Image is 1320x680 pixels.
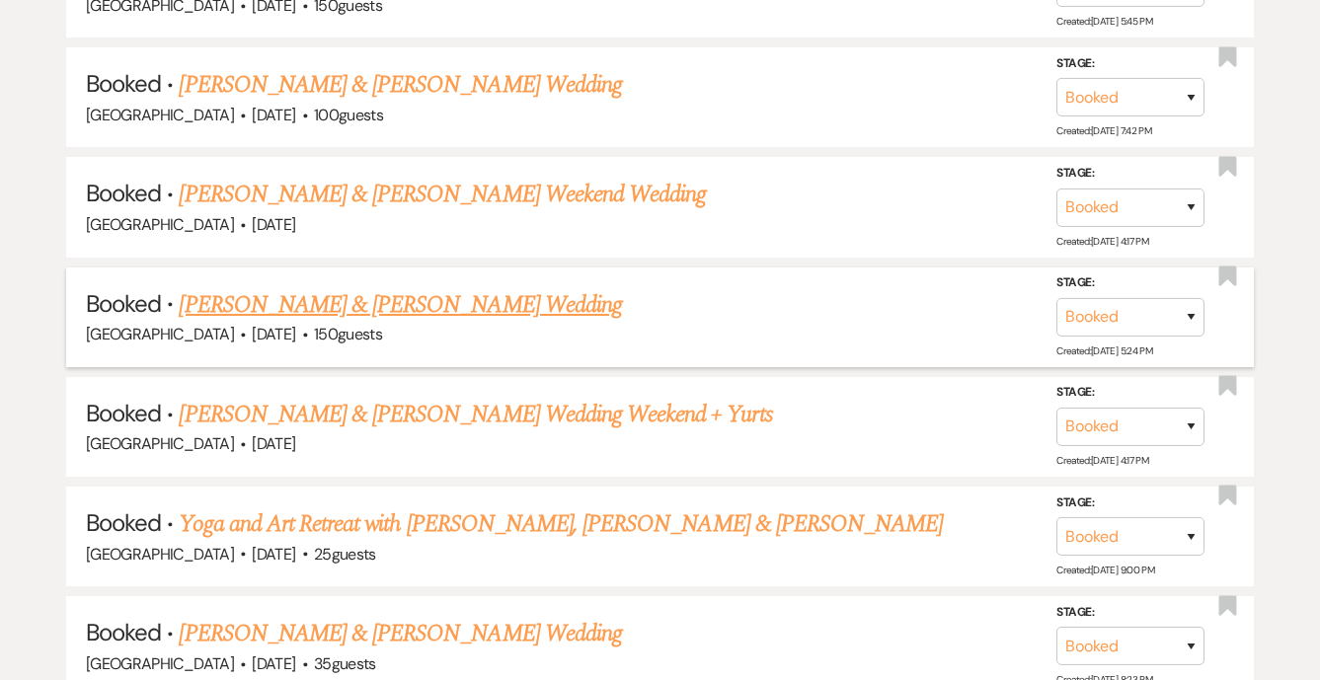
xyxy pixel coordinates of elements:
[179,506,943,542] a: Yoga and Art Retreat with [PERSON_NAME], [PERSON_NAME] & [PERSON_NAME]
[86,653,234,674] span: [GEOGRAPHIC_DATA]
[1056,454,1148,467] span: Created: [DATE] 4:17 PM
[86,288,161,319] span: Booked
[1056,491,1204,513] label: Stage:
[86,433,234,454] span: [GEOGRAPHIC_DATA]
[252,324,295,344] span: [DATE]
[86,544,234,565] span: [GEOGRAPHIC_DATA]
[86,507,161,538] span: Booked
[1056,564,1154,576] span: Created: [DATE] 9:00 PM
[314,105,383,125] span: 100 guests
[314,544,376,565] span: 25 guests
[179,287,621,323] a: [PERSON_NAME] & [PERSON_NAME] Wedding
[1056,272,1204,294] label: Stage:
[314,324,382,344] span: 150 guests
[252,653,295,674] span: [DATE]
[86,214,234,235] span: [GEOGRAPHIC_DATA]
[86,398,161,428] span: Booked
[252,433,295,454] span: [DATE]
[1056,382,1204,404] label: Stage:
[86,617,161,647] span: Booked
[1056,344,1152,357] span: Created: [DATE] 5:24 PM
[179,67,621,103] a: [PERSON_NAME] & [PERSON_NAME] Wedding
[1056,234,1148,247] span: Created: [DATE] 4:17 PM
[179,397,772,432] a: [PERSON_NAME] & [PERSON_NAME] Wedding Weekend + Yurts
[86,178,161,208] span: Booked
[252,214,295,235] span: [DATE]
[179,177,706,212] a: [PERSON_NAME] & [PERSON_NAME] Weekend Wedding
[252,105,295,125] span: [DATE]
[86,324,234,344] span: [GEOGRAPHIC_DATA]
[1056,602,1204,624] label: Stage:
[179,616,621,651] a: [PERSON_NAME] & [PERSON_NAME] Wedding
[86,68,161,99] span: Booked
[314,653,376,674] span: 35 guests
[86,105,234,125] span: [GEOGRAPHIC_DATA]
[1056,53,1204,75] label: Stage:
[1056,15,1152,28] span: Created: [DATE] 5:45 PM
[1056,163,1204,185] label: Stage:
[252,544,295,565] span: [DATE]
[1056,124,1151,137] span: Created: [DATE] 7:42 PM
